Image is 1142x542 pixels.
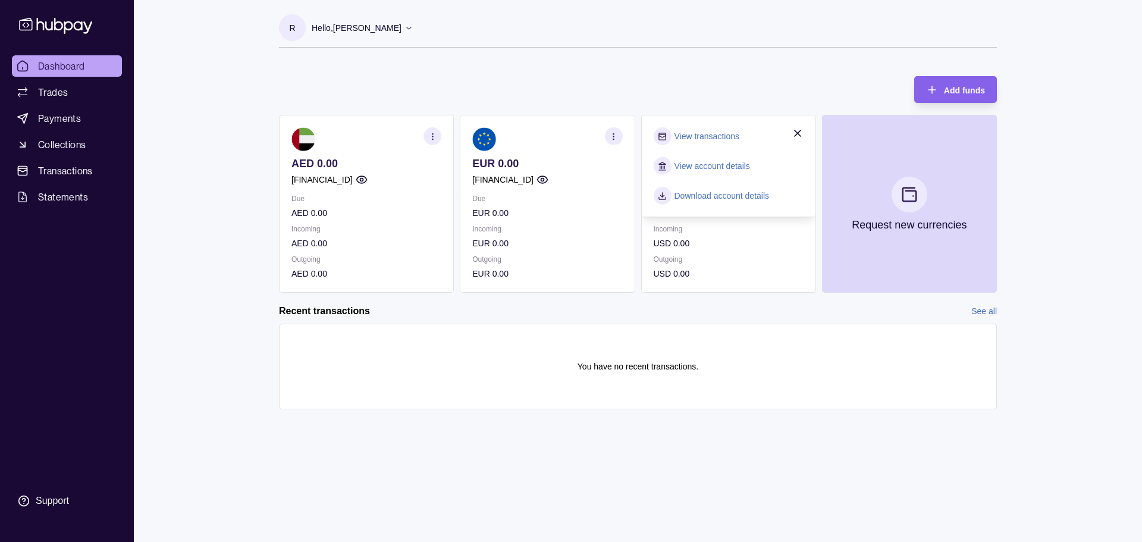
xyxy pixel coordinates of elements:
span: Trades [38,85,68,99]
p: EUR 0.00 [472,206,622,220]
p: Outgoing [291,253,441,266]
span: Transactions [38,164,93,178]
p: [FINANCIAL_ID] [472,173,534,186]
a: Payments [12,108,122,129]
p: EUR 0.00 [472,237,622,250]
p: USD 0.00 [654,237,804,250]
div: Support [36,494,69,507]
span: Collections [38,137,86,152]
a: View transactions [674,130,739,143]
a: Download account details [674,189,770,202]
p: Incoming [654,223,804,236]
p: [FINANCIAL_ID] [291,173,353,186]
p: EUR 0.00 [472,157,622,170]
p: AED 0.00 [291,237,441,250]
h2: Recent transactions [279,305,370,318]
p: USD 0.00 [654,267,804,280]
a: Dashboard [12,55,122,77]
span: Statements [38,190,88,204]
img: eu [472,127,496,151]
a: Collections [12,134,122,155]
p: Outgoing [654,253,804,266]
p: Incoming [291,223,441,236]
a: See all [971,305,997,318]
p: EUR 0.00 [472,267,622,280]
p: Outgoing [472,253,622,266]
span: Dashboard [38,59,85,73]
a: Support [12,488,122,513]
p: R [289,21,295,35]
p: Hello, [PERSON_NAME] [312,21,401,35]
button: Add funds [914,76,997,103]
p: Due [291,192,441,205]
p: AED 0.00 [291,267,441,280]
a: Statements [12,186,122,208]
p: Request new currencies [852,218,967,231]
p: You have no recent transactions. [578,360,698,373]
p: AED 0.00 [291,206,441,220]
a: View account details [674,159,750,173]
p: Due [472,192,622,205]
a: Transactions [12,160,122,181]
span: Add funds [944,86,985,95]
span: Payments [38,111,81,126]
p: AED 0.00 [291,157,441,170]
p: Incoming [472,223,622,236]
a: Trades [12,82,122,103]
button: Request new currencies [822,115,997,293]
img: ae [291,127,315,151]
